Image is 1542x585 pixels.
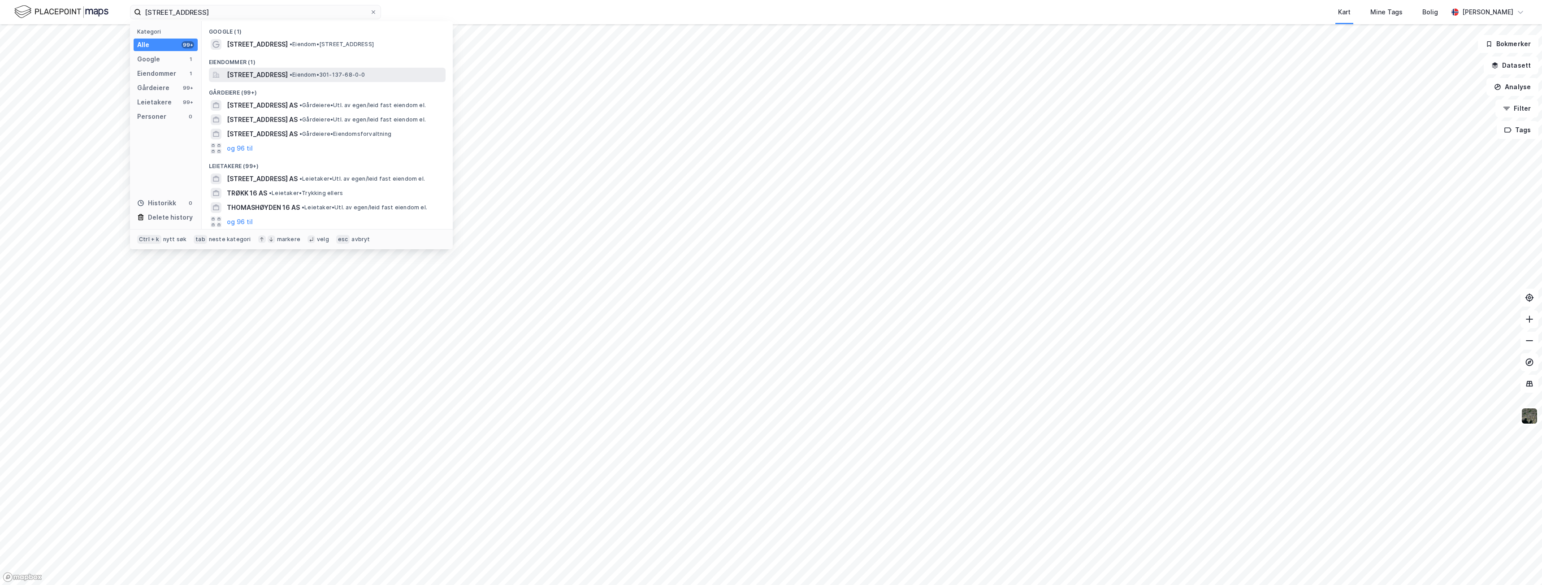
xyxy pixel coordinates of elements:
div: 1 [187,70,194,77]
span: TRØKK 16 AS [227,188,267,199]
div: nytt søk [163,236,187,243]
span: • [299,130,302,137]
img: logo.f888ab2527a4732fd821a326f86c7f29.svg [14,4,108,20]
span: • [269,190,272,196]
span: Gårdeiere • Utl. av egen/leid fast eiendom el. [299,116,426,123]
span: • [299,116,302,123]
span: • [302,204,304,211]
span: [STREET_ADDRESS] AS [227,129,298,139]
span: Leietaker • Utl. av egen/leid fast eiendom el. [299,175,425,182]
span: Leietaker • Utl. av egen/leid fast eiendom el. [302,204,427,211]
div: Mine Tags [1370,7,1403,17]
div: [PERSON_NAME] [1462,7,1513,17]
span: [STREET_ADDRESS] [227,69,288,80]
a: Mapbox homepage [3,572,42,582]
button: Tags [1497,121,1538,139]
span: Leietaker • Trykking ellers [269,190,343,197]
div: avbryt [351,236,370,243]
span: • [290,41,292,48]
div: Gårdeiere [137,82,169,93]
button: Analyse [1486,78,1538,96]
button: Filter [1495,100,1538,117]
div: Eiendommer [137,68,176,79]
div: 1 [187,56,194,63]
div: 99+ [182,84,194,91]
span: • [299,175,302,182]
div: neste kategori [209,236,251,243]
span: Eiendom • [STREET_ADDRESS] [290,41,374,48]
div: Google (1) [202,21,453,37]
div: Google [137,54,160,65]
div: 99+ [182,41,194,48]
span: Gårdeiere • Eiendomsforvaltning [299,130,391,138]
button: Datasett [1484,56,1538,74]
div: Kart [1338,7,1351,17]
span: [STREET_ADDRESS] AS [227,173,298,184]
div: velg [317,236,329,243]
div: Historikk [137,198,176,208]
span: [STREET_ADDRESS] [227,39,288,50]
div: Bolig [1422,7,1438,17]
button: og 96 til [227,143,253,154]
div: Leietakere [137,97,172,108]
div: Personer [137,111,166,122]
span: THOMASHØYDEN 16 AS [227,202,300,213]
div: Eiendommer (1) [202,52,453,68]
span: Gårdeiere • Utl. av egen/leid fast eiendom el. [299,102,426,109]
span: • [290,71,292,78]
div: Alle [137,39,149,50]
iframe: Chat Widget [1497,542,1542,585]
div: markere [277,236,300,243]
div: Ctrl + k [137,235,161,244]
span: [STREET_ADDRESS] AS [227,114,298,125]
button: og 96 til [227,217,253,227]
div: Leietakere (99+) [202,156,453,172]
div: 0 [187,113,194,120]
div: Delete history [148,212,193,223]
input: Søk på adresse, matrikkel, gårdeiere, leietakere eller personer [141,5,370,19]
span: • [299,102,302,108]
span: [STREET_ADDRESS] AS [227,100,298,111]
div: 99+ [182,99,194,106]
button: Bokmerker [1478,35,1538,53]
div: 0 [187,199,194,207]
span: Eiendom • 301-137-68-0-0 [290,71,365,78]
div: Kategori [137,28,198,35]
div: esc [336,235,350,244]
img: 9k= [1521,407,1538,425]
div: tab [194,235,207,244]
div: Gårdeiere (99+) [202,82,453,98]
